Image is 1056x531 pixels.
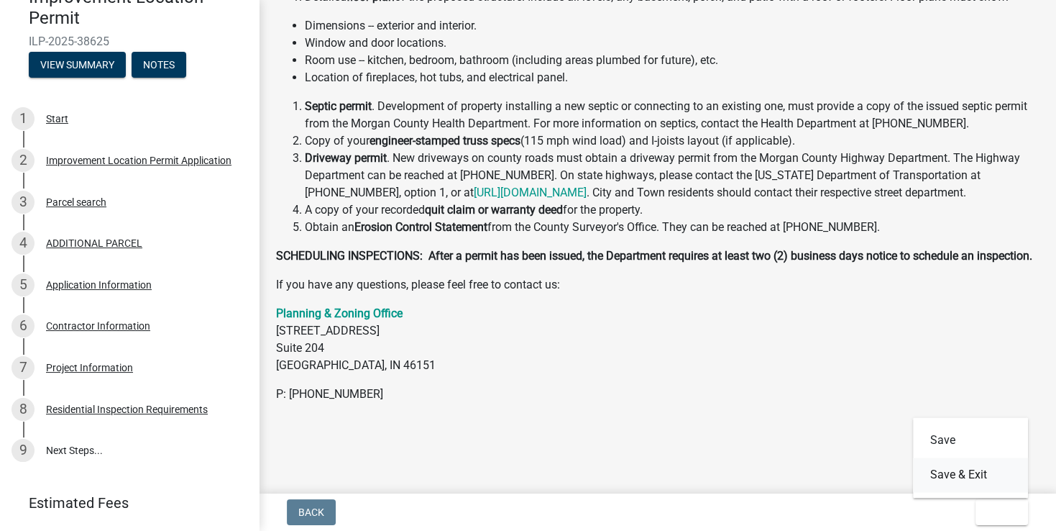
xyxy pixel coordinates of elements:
[29,60,126,71] wm-modal-confirm: Summary
[305,151,387,165] strong: Driveway permit
[913,458,1028,492] button: Save & Exit
[276,249,1032,263] strong: SCHEDULING INSPECTIONS: After a permit has been issued, the Department requires at least two (2) ...
[305,99,372,113] strong: Septic permit
[975,499,1028,525] button: Exit
[987,507,1008,518] span: Exit
[474,186,587,199] a: [URL][DOMAIN_NAME]
[46,280,152,290] div: Application Information
[305,52,1039,69] li: Room use -- kitchen, bedroom, bathroom (including areas plumbed for future), etc.
[305,17,1039,35] li: Dimensions -- exterior and interior.
[12,191,35,214] div: 3
[305,69,1039,86] li: Location of fireplaces, hot tubs, and electrical panel.
[276,276,1039,294] p: If you have any questions, please feel free to contact us:
[12,107,35,130] div: 1
[305,201,1039,219] li: A copy of your recorded for the property.
[305,98,1039,132] li: . Development of property installing a new septic or connecting to an existing one, must provide ...
[12,489,236,517] a: Estimated Fees
[46,404,208,414] div: Residential Inspection Requirements
[913,423,1028,458] button: Save
[276,386,1039,403] p: P: [PHONE_NUMBER]
[913,417,1028,498] div: Exit
[305,150,1039,201] li: . New driveways on county roads must obtain a driveway permit from the Morgan County Highway Depa...
[369,134,520,147] strong: engineer-stamped truss specs
[12,356,35,379] div: 7
[12,439,35,462] div: 9
[46,238,142,248] div: ADDITIONAL PARCEL
[132,60,186,71] wm-modal-confirm: Notes
[12,149,35,172] div: 2
[46,114,68,124] div: Start
[12,232,35,255] div: 4
[46,155,231,165] div: Improvement Location Permit Application
[425,203,563,217] strong: quit claim or warranty deed
[305,35,1039,52] li: Window and door locations.
[276,307,403,320] a: Planning & Zoning Office
[354,220,487,234] strong: Erosion Control Statement
[29,52,126,78] button: View Summary
[305,219,1039,236] li: Obtain an from the County Surveyor's Office. They can be reached at [PHONE_NUMBER].
[46,363,133,373] div: Project Information
[12,398,35,421] div: 8
[287,499,336,525] button: Back
[305,132,1039,150] li: Copy of your (115 mph wind load) and I-joists layout (if applicable).
[132,52,186,78] button: Notes
[29,35,230,48] span: ILP-2025-38625
[12,314,35,337] div: 6
[276,305,1039,374] p: [STREET_ADDRESS] Suite 204 [GEOGRAPHIC_DATA], IN 46151
[46,197,106,207] div: Parcel search
[298,507,324,518] span: Back
[46,321,150,331] div: Contractor Information
[12,273,35,296] div: 5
